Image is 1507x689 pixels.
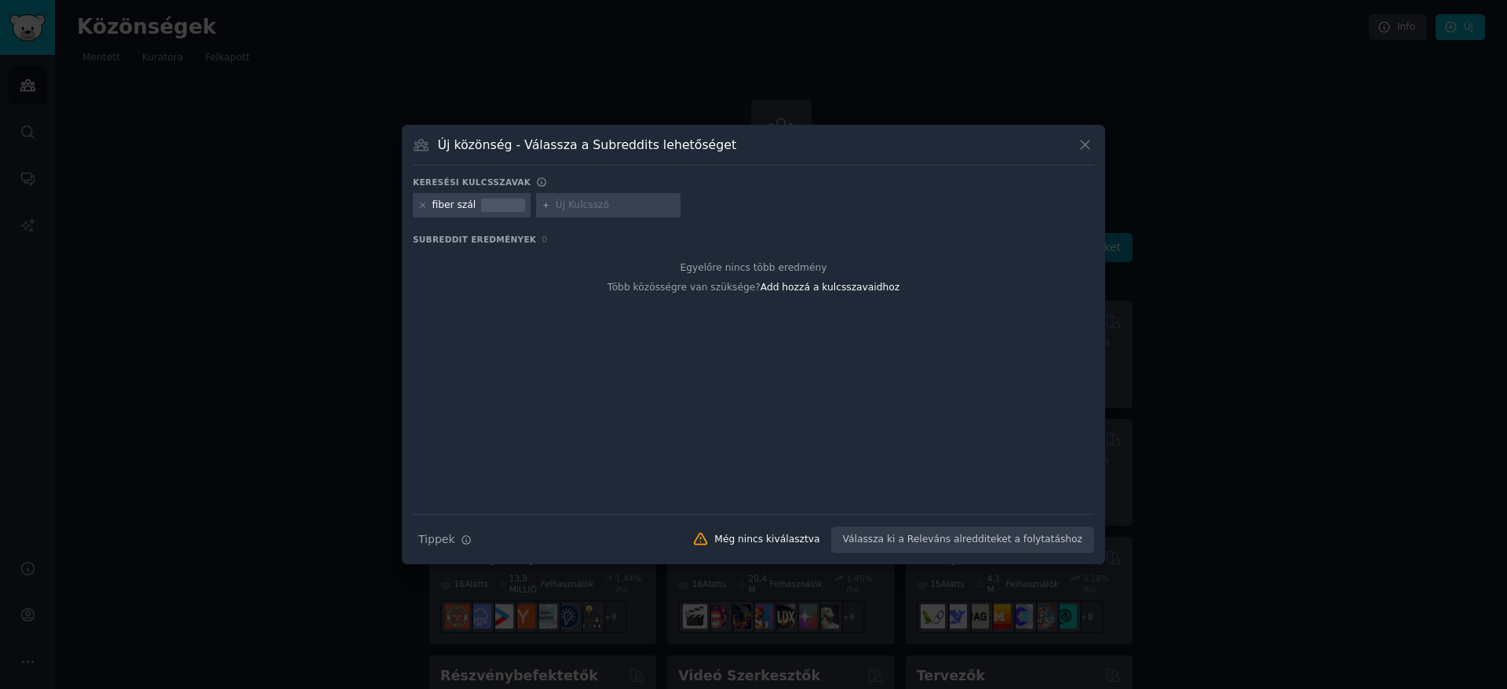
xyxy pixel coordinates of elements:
[608,282,761,293] font: Több közösségre van szüksége?
[413,526,477,553] button: Tippek
[438,137,737,152] font: Új közönség - Válassza a Subreddits lehetőséget
[714,534,819,545] font: Még nincs kiválasztva
[761,282,899,293] font: Add hozzá a kulcsszavaidhoz
[542,235,547,244] font: 0
[680,262,826,273] font: Egyelőre nincs több eredmény
[418,533,455,545] font: Tippek
[556,199,675,213] input: Új Kulcsszó
[432,199,476,210] font: fiber szál
[413,235,536,244] font: Subreddit Eredmények
[413,177,531,187] font: Keresési kulcsszavak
